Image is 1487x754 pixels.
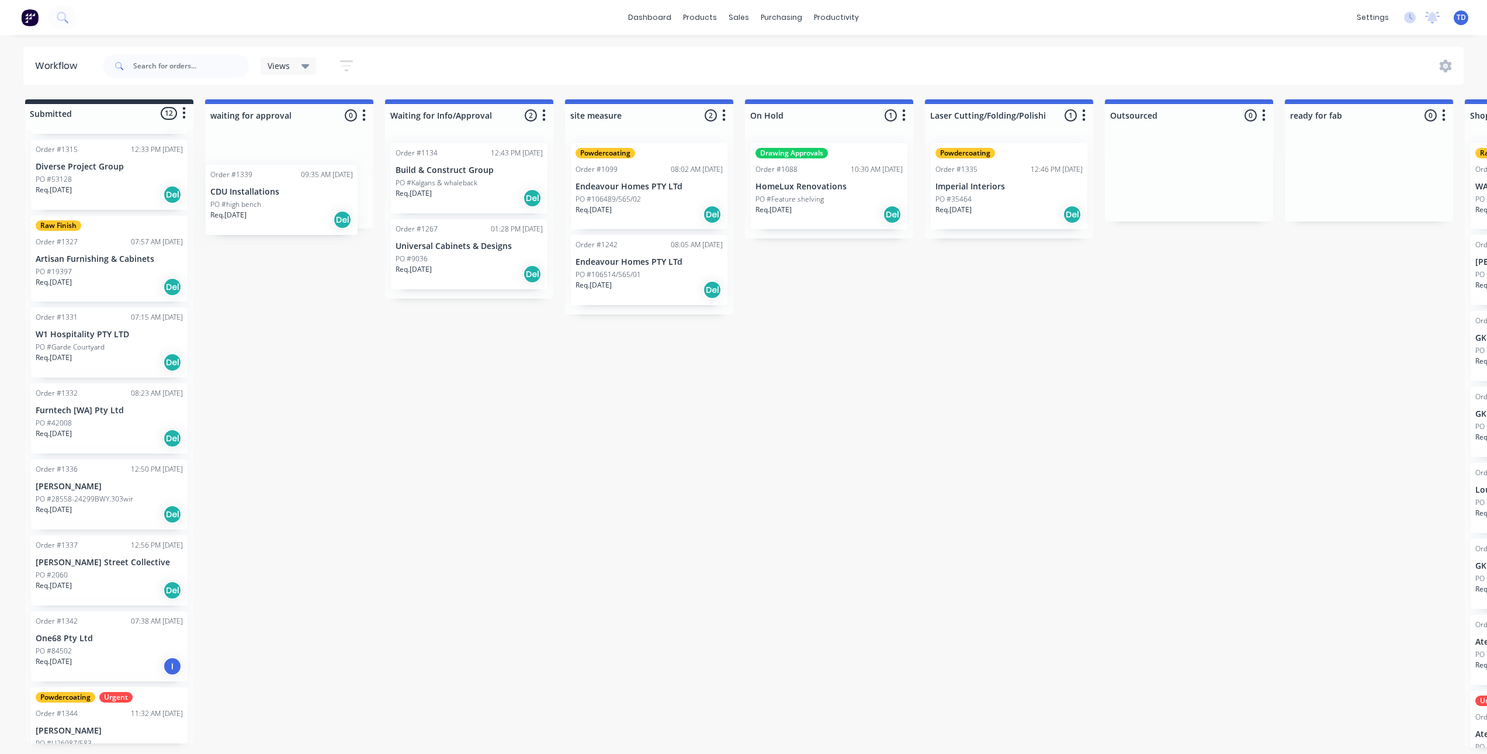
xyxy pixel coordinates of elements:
span: Views [268,60,290,72]
input: Enter column name… [210,109,325,122]
span: 12 [161,107,177,119]
span: 0 [1245,109,1257,122]
span: 2 [705,109,717,122]
div: products [677,9,723,26]
span: 1 [885,109,897,122]
span: TD [1457,12,1466,23]
input: Search for orders... [133,54,249,78]
input: Enter column name… [1290,109,1405,122]
div: settings [1351,9,1395,26]
input: Enter column name… [1110,109,1225,122]
input: Enter column name… [930,109,1045,122]
div: purchasing [755,9,808,26]
span: 0 [1424,109,1437,122]
span: 1 [1065,109,1077,122]
input: Enter column name… [750,109,865,122]
span: 0 [345,109,357,122]
input: Enter column name… [390,109,505,122]
a: dashboard [622,9,677,26]
img: Factory [21,9,39,26]
input: Enter column name… [570,109,685,122]
div: sales [723,9,755,26]
div: Workflow [35,59,83,73]
div: Submitted [27,108,72,120]
span: 2 [525,109,537,122]
div: productivity [808,9,865,26]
